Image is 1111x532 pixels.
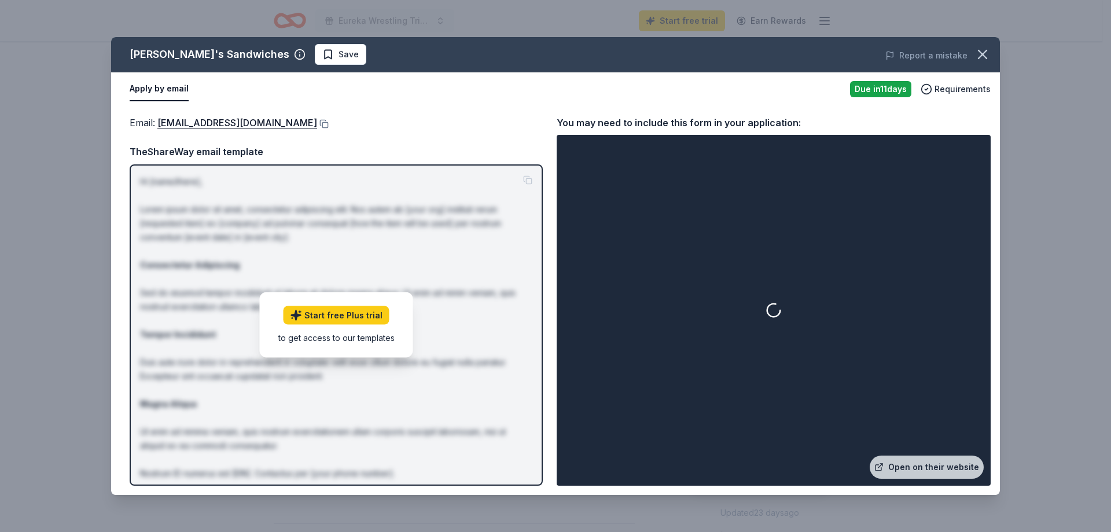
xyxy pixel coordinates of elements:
div: to get access to our templates [278,332,395,344]
button: Save [315,44,366,65]
span: Save [339,47,359,61]
strong: Consectetur Adipiscing [140,260,240,270]
div: You may need to include this form in your application: [557,115,991,130]
a: Open on their website [870,456,984,479]
strong: Tempor Incididunt [140,329,216,339]
div: Due in 11 days [850,81,911,97]
button: Apply by email [130,77,189,101]
a: Start free Plus trial [284,306,389,325]
a: [EMAIL_ADDRESS][DOMAIN_NAME] [157,115,317,130]
div: [PERSON_NAME]'s Sandwiches [130,45,289,64]
span: Email : [130,117,317,129]
strong: Magna Aliqua [140,399,197,409]
button: Requirements [921,82,991,96]
button: Report a mistake [885,49,967,63]
div: TheShareWay email template [130,144,543,159]
p: Hi [name/there], Lorem ipsum dolor sit amet, consectetur adipiscing elit. Nos autem ab [your org]... [140,175,532,522]
span: Requirements [935,82,991,96]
